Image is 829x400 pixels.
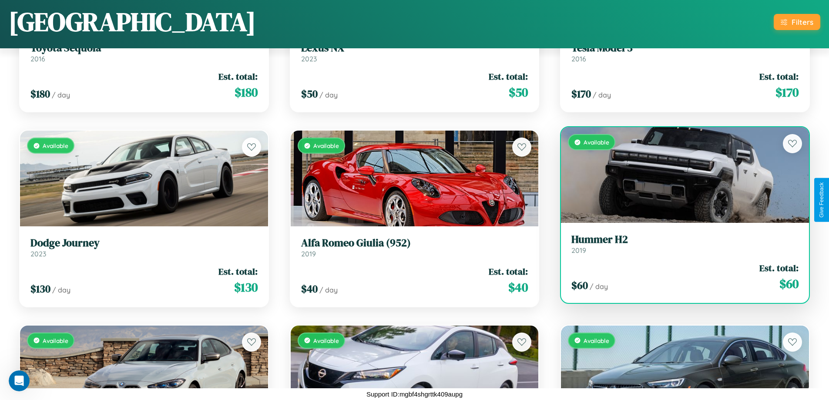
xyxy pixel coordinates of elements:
span: Available [584,337,609,344]
span: 2016 [30,54,45,63]
h3: Lexus NX [301,42,528,54]
span: 2016 [571,54,586,63]
span: / day [593,91,611,99]
span: 2023 [30,249,46,258]
span: $ 50 [301,87,318,101]
span: 2023 [301,54,317,63]
span: Est. total: [218,265,258,278]
span: $ 180 [235,84,258,101]
a: Dodge Journey2023 [30,237,258,258]
h1: [GEOGRAPHIC_DATA] [9,4,256,40]
iframe: Intercom live chat [9,370,30,391]
span: $ 130 [234,279,258,296]
h3: Alfa Romeo Giulia (952) [301,237,528,249]
span: 2019 [301,249,316,258]
span: Est. total: [218,70,258,83]
a: Tesla Model 32016 [571,42,799,63]
span: / day [52,286,70,294]
span: $ 50 [509,84,528,101]
span: Est. total: [489,265,528,278]
span: $ 170 [775,84,799,101]
a: Toyota Sequoia2016 [30,42,258,63]
span: Est. total: [759,262,799,274]
a: Alfa Romeo Giulia (952)2019 [301,237,528,258]
span: Est. total: [759,70,799,83]
div: Filters [792,17,813,27]
span: / day [319,286,338,294]
span: $ 40 [508,279,528,296]
span: Available [43,142,68,149]
span: $ 40 [301,282,318,296]
span: Est. total: [489,70,528,83]
span: / day [590,282,608,291]
p: Support ID: mgbf4shgrttk409aupg [366,388,463,400]
h3: Dodge Journey [30,237,258,249]
span: Available [313,142,339,149]
span: 2019 [571,246,586,255]
span: Available [584,138,609,146]
span: / day [52,91,70,99]
div: Give Feedback [819,182,825,218]
h3: Tesla Model 3 [571,42,799,54]
span: $ 60 [779,275,799,292]
span: / day [319,91,338,99]
h3: Toyota Sequoia [30,42,258,54]
span: $ 130 [30,282,50,296]
span: Available [43,337,68,344]
span: $ 170 [571,87,591,101]
h3: Hummer H2 [571,233,799,246]
a: Hummer H22019 [571,233,799,255]
a: Lexus NX2023 [301,42,528,63]
button: Filters [774,14,820,30]
span: Available [313,337,339,344]
span: $ 180 [30,87,50,101]
span: $ 60 [571,278,588,292]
